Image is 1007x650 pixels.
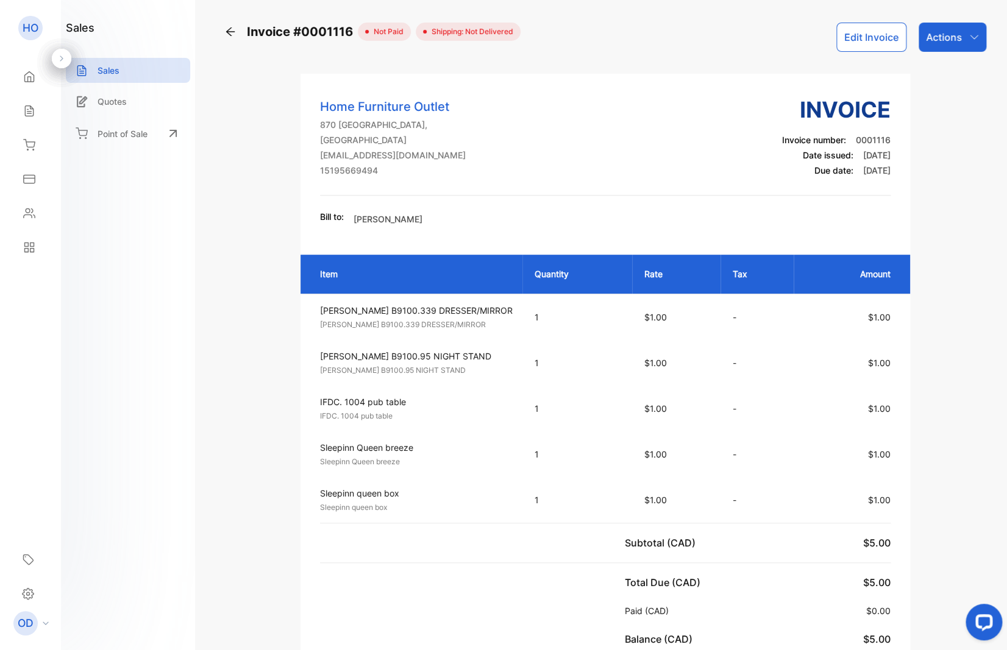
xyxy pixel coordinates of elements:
iframe: LiveChat chat widget [956,599,1007,650]
p: HO [23,20,38,36]
p: 870 [GEOGRAPHIC_DATA], [320,118,466,131]
span: $5.00 [863,576,891,588]
span: $1.00 [868,403,891,414]
span: $5.00 [863,633,891,645]
a: Point of Sale [66,120,190,147]
p: Tax [733,267,781,280]
p: [PERSON_NAME] B9100.339 DRESSER/MIRROR [320,319,513,330]
span: [DATE] [863,150,891,160]
button: Actions [919,23,986,52]
span: Shipping: Not Delivered [427,26,513,37]
span: $1.00 [868,358,891,368]
p: Total Due (CAD) [625,575,705,590]
p: Item [320,267,510,280]
p: [PERSON_NAME] [354,213,422,225]
p: IFDC. 1004 pub table [320,395,513,408]
span: $1.00 [644,449,667,459]
p: - [733,356,781,369]
p: 1 [535,493,620,506]
p: [GEOGRAPHIC_DATA] [320,133,466,146]
h1: sales [66,19,94,36]
span: Invoice number: [782,135,846,145]
p: 1 [535,356,620,369]
span: $0.00 [866,606,891,616]
p: Sleepinn queen box [320,487,513,500]
span: Due date: [814,165,853,175]
h3: Invoice [782,93,891,126]
span: [DATE] [863,165,891,175]
p: [PERSON_NAME] B9100.95 NIGHT STAND [320,365,513,376]
p: OD [18,615,34,631]
p: Rate [644,267,708,280]
span: not paid [369,26,404,37]
p: Subtotal (CAD) [625,535,700,550]
p: 1 [535,448,620,461]
p: Quantity [535,267,620,280]
p: 1 [535,311,620,323]
p: Actions [926,30,962,44]
p: Balance (CAD) [625,632,697,646]
p: Sales [98,64,119,77]
span: $1.00 [644,403,667,414]
p: Paid (CAD) [625,604,674,617]
span: 0001116 [856,135,891,145]
p: Sleepinn Queen breeze [320,441,513,454]
span: Invoice #0001116 [247,23,358,41]
p: - [733,402,781,415]
p: Point of Sale [98,127,148,140]
p: - [733,493,781,506]
button: Edit Invoice [836,23,906,52]
p: [PERSON_NAME] B9100.95 NIGHT STAND [320,350,513,362]
p: - [733,311,781,323]
a: Quotes [66,89,190,114]
p: 15195669494 [320,164,466,177]
span: $1.00 [868,495,891,505]
p: Home Furniture Outlet [320,97,466,116]
a: Sales [66,58,190,83]
p: Sleepinn Queen breeze [320,456,513,467]
p: - [733,448,781,461]
p: [EMAIL_ADDRESS][DOMAIN_NAME] [320,149,466,161]
p: Bill to: [320,210,344,223]
p: Quotes [98,95,127,108]
span: Date issued: [803,150,853,160]
span: $1.00 [644,495,667,505]
span: $1.00 [868,449,891,459]
p: Amount [806,267,891,280]
span: $1.00 [644,358,667,368]
p: 1 [535,402,620,415]
p: [PERSON_NAME] B9100.339 DRESSER/MIRROR [320,304,513,317]
span: $1.00 [644,312,667,322]
p: IFDC. 1004 pub table [320,411,513,422]
p: Sleepinn queen box [320,502,513,513]
span: $5.00 [863,537,891,549]
span: $1.00 [868,312,891,322]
